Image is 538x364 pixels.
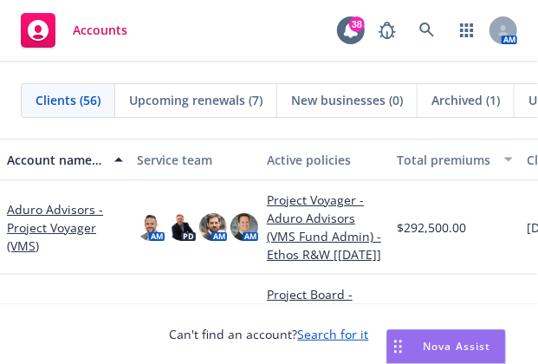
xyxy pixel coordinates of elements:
[137,151,253,169] div: Service team
[199,213,227,241] img: photo
[73,23,127,37] span: Accounts
[36,91,100,109] span: Clients (56)
[390,139,520,180] button: Total premiums
[7,151,104,169] div: Account name, DBA
[370,13,405,48] a: Report a Bug
[260,139,390,180] button: Active policies
[349,16,365,32] div: 38
[450,13,484,48] a: Switch app
[130,139,260,180] button: Service team
[291,91,403,109] span: New businesses (0)
[386,329,506,364] button: Nova Assist
[410,13,444,48] a: Search
[168,213,196,241] img: photo
[230,213,258,241] img: photo
[170,325,369,343] span: Can't find an account?
[298,326,369,342] a: Search for it
[137,213,165,241] img: photo
[267,191,383,263] a: Project Voyager - Aduro Advisors (VMS Fund Admin) - Ethos R&W [[DATE]]
[397,218,466,237] span: $292,500.00
[387,330,409,363] div: Drag to move
[129,91,263,109] span: Upcoming renewals (7)
[423,339,491,354] span: Nova Assist
[267,151,383,169] div: Active policies
[14,6,134,55] a: Accounts
[7,200,123,255] a: Aduro Advisors - Project Voyager (VMS)
[397,151,494,169] div: Total premiums
[431,91,500,109] span: Archived (1)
